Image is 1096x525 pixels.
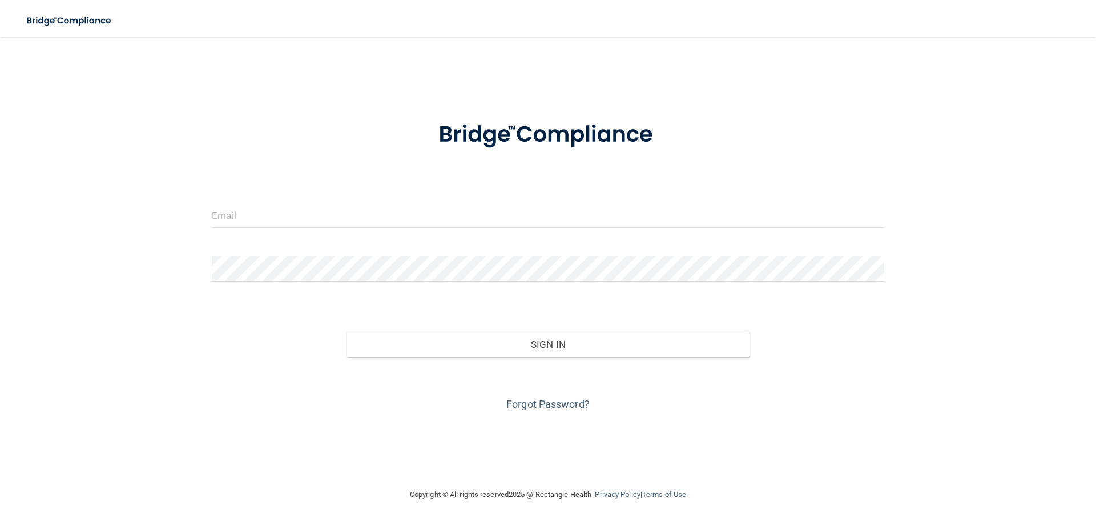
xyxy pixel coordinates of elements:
[506,398,590,410] a: Forgot Password?
[17,9,122,33] img: bridge_compliance_login_screen.278c3ca4.svg
[346,332,750,357] button: Sign In
[595,490,640,499] a: Privacy Policy
[340,476,756,513] div: Copyright © All rights reserved 2025 @ Rectangle Health | |
[642,490,686,499] a: Terms of Use
[415,105,681,165] img: bridge_compliance_login_screen.278c3ca4.svg
[212,202,884,228] input: Email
